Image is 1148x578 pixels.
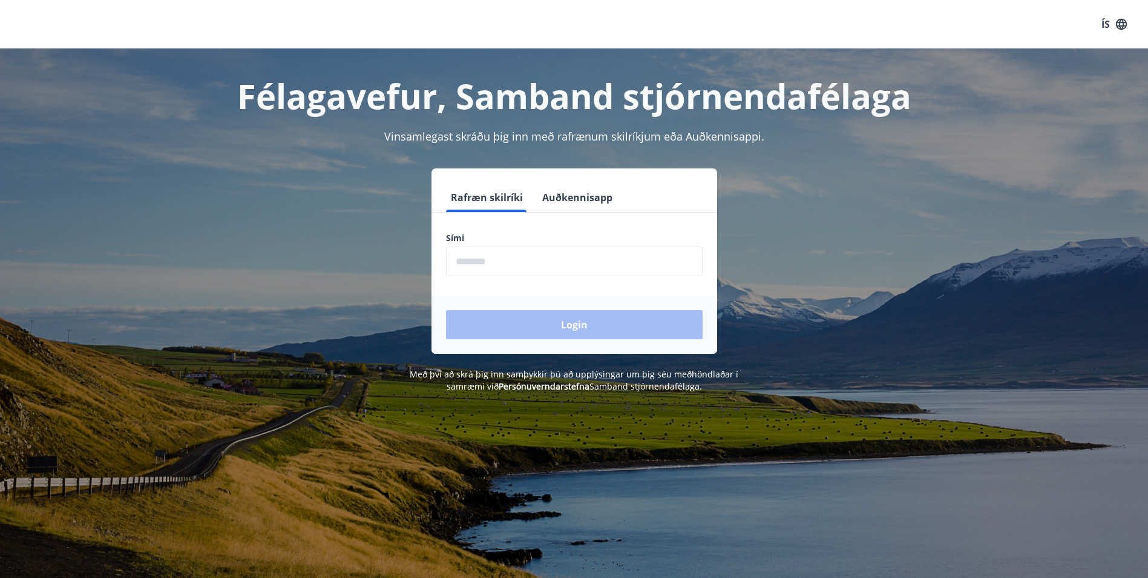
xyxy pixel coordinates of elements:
button: ÍS [1095,13,1133,35]
label: Sími [446,232,703,244]
span: Með því að skrá þig inn samþykkir þú að upplýsingar um þig séu meðhöndlaðar í samræmi við Samband... [410,368,738,392]
span: Vinsamlegast skráðu þig inn með rafrænum skilríkjum eða Auðkennisappi. [384,129,764,144]
a: Persónuverndarstefna [499,380,589,392]
button: Auðkennisapp [537,183,617,212]
button: Rafræn skilríki [446,183,528,212]
h1: Félagavefur, Samband stjórnendafélaga [153,73,995,119]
